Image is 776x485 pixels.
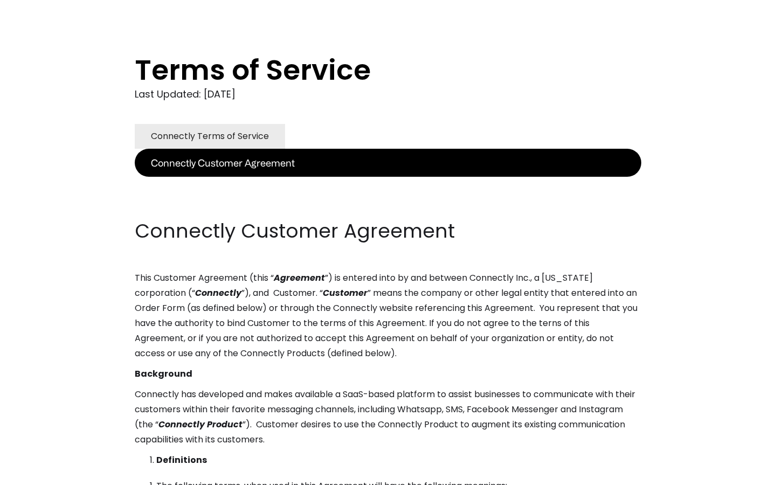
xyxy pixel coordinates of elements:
[135,387,641,447] p: Connectly has developed and makes available a SaaS-based platform to assist businesses to communi...
[151,155,295,170] div: Connectly Customer Agreement
[135,197,641,212] p: ‍
[151,129,269,144] div: Connectly Terms of Service
[195,287,241,299] em: Connectly
[274,272,325,284] em: Agreement
[135,218,641,245] h2: Connectly Customer Agreement
[135,271,641,361] p: This Customer Agreement (this “ ”) is entered into by and between Connectly Inc., a [US_STATE] co...
[135,86,641,102] div: Last Updated: [DATE]
[22,466,65,481] ul: Language list
[323,287,368,299] em: Customer
[156,454,207,466] strong: Definitions
[135,368,192,380] strong: Background
[158,418,242,431] em: Connectly Product
[11,465,65,481] aside: Language selected: English
[135,177,641,192] p: ‍
[135,54,598,86] h1: Terms of Service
